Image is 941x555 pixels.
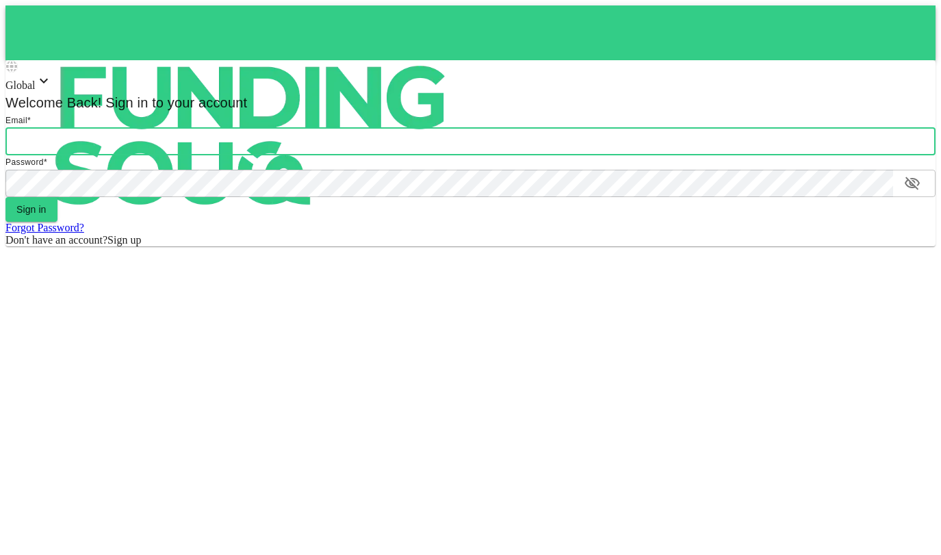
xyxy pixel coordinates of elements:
[5,197,57,222] button: Sign in
[5,116,27,125] span: Email
[5,170,893,197] input: password
[5,5,936,60] a: logo
[5,222,84,233] a: Forgot Password?
[5,157,44,167] span: Password
[5,95,102,110] span: Welcome Back!
[107,234,141,246] span: Sign up
[5,5,498,266] img: logo
[5,73,936,92] div: Global
[102,95,248,110] span: Sign in to your account
[5,128,936,155] input: email
[5,234,107,246] span: Don't have an account?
